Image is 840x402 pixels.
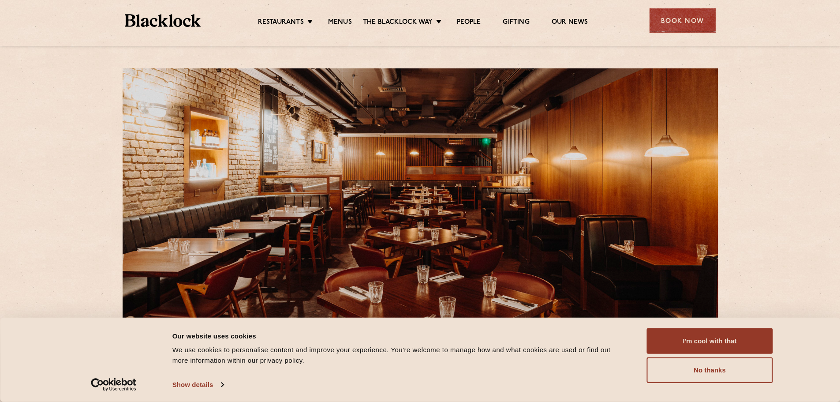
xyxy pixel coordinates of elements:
button: No thanks [647,357,773,383]
a: The Blacklock Way [363,18,433,28]
img: BL_Textured_Logo-footer-cropped.svg [125,14,201,27]
a: Restaurants [258,18,304,28]
a: Menus [328,18,352,28]
a: Usercentrics Cookiebot - opens in a new window [75,378,152,391]
a: People [457,18,481,28]
a: Our News [552,18,588,28]
div: Book Now [650,8,716,33]
div: Our website uses cookies [172,331,627,341]
a: Show details [172,378,224,391]
div: We use cookies to personalise content and improve your experience. You're welcome to manage how a... [172,345,627,366]
a: Gifting [503,18,529,28]
button: I'm cool with that [647,328,773,354]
